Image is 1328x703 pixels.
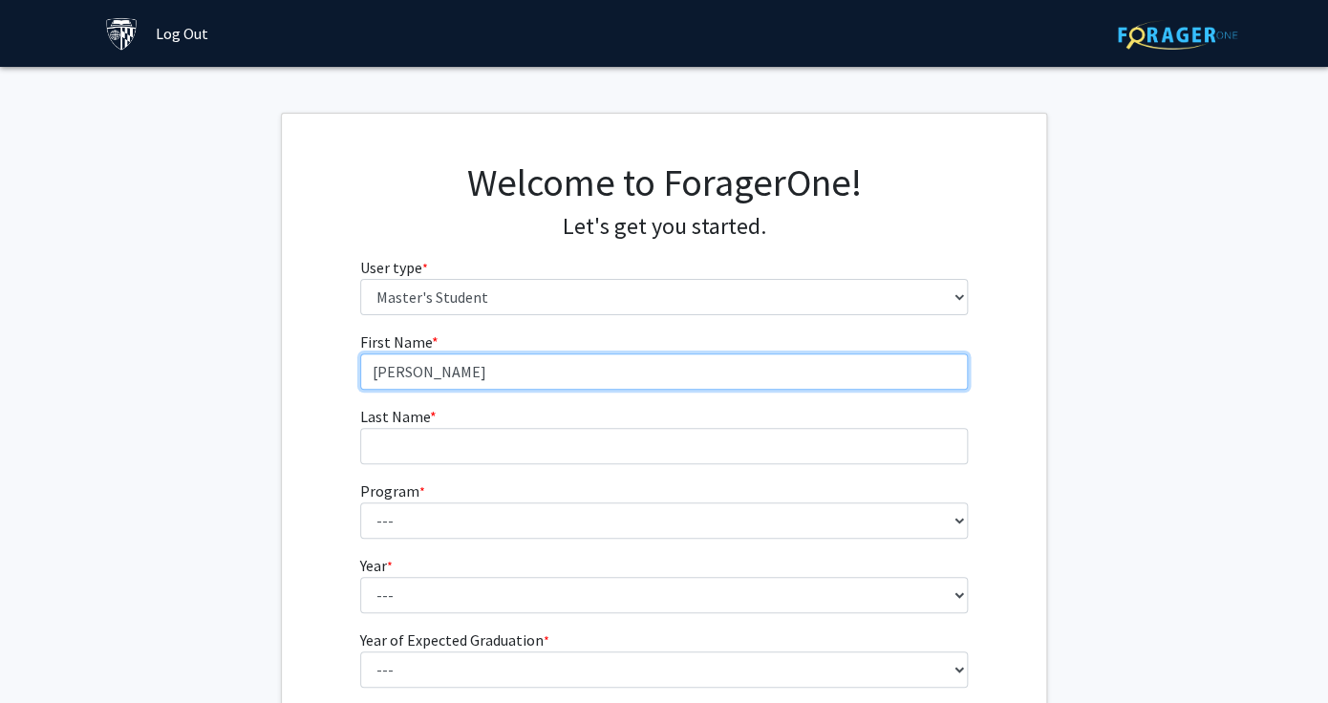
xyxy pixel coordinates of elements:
img: Johns Hopkins University Logo [105,17,139,51]
iframe: Chat [14,617,81,689]
h4: Let's get you started. [360,213,969,241]
span: Last Name [360,407,430,426]
span: First Name [360,332,432,351]
img: ForagerOne Logo [1118,20,1237,50]
label: Program [360,479,425,502]
label: Year [360,554,393,577]
label: User type [360,256,428,279]
h1: Welcome to ForagerOne! [360,160,969,205]
label: Year of Expected Graduation [360,628,549,651]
